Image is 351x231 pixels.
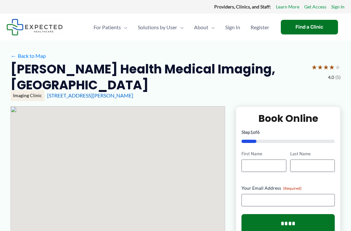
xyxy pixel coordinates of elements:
h2: Book Online [241,112,335,125]
span: ★ [317,61,323,73]
label: First Name [241,151,286,157]
a: Sign In [331,3,344,11]
span: 1 [250,129,253,135]
span: ★ [311,61,317,73]
span: For Patients [94,16,121,39]
span: 4.0 [328,73,334,82]
img: Expected Healthcare Logo - side, dark font, small [6,19,63,35]
span: ← [10,53,17,59]
strong: Providers, Clinics, and Staff: [214,4,271,9]
a: ←Back to Map [10,51,46,61]
a: Register [245,16,274,39]
a: Get Access [304,3,326,11]
span: Menu Toggle [208,16,215,39]
span: Menu Toggle [177,16,184,39]
a: Sign In [220,16,245,39]
a: Find a Clinic [281,20,338,34]
a: AboutMenu Toggle [189,16,220,39]
a: For PatientsMenu Toggle [88,16,133,39]
a: Learn More [276,3,299,11]
span: Sign In [225,16,240,39]
label: Last Name [290,151,335,157]
span: ★ [335,61,341,73]
h2: [PERSON_NAME] Health Medical Imaging, [GEOGRAPHIC_DATA] [10,61,306,93]
span: Solutions by User [138,16,177,39]
span: ★ [323,61,329,73]
nav: Primary Site Navigation [88,16,274,39]
label: Your Email Address [241,185,335,191]
p: Step of [241,130,335,135]
span: Register [251,16,269,39]
span: 6 [257,129,260,135]
span: ★ [329,61,335,73]
a: Solutions by UserMenu Toggle [133,16,189,39]
div: Imaging Clinic [10,90,45,101]
a: [STREET_ADDRESS][PERSON_NAME] [47,92,133,98]
span: Menu Toggle [121,16,127,39]
span: About [194,16,208,39]
span: (Required) [283,186,302,191]
span: (5) [335,73,341,82]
